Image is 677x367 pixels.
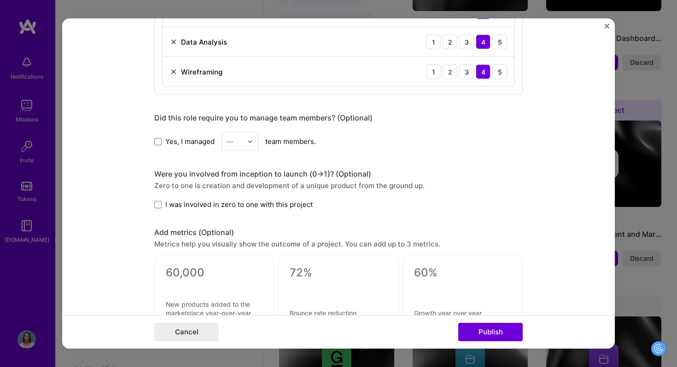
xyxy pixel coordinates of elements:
div: Add metrics (Optional) [154,228,523,237]
div: 1 [426,64,441,79]
div: 5 [492,64,507,79]
button: Cancel [154,323,219,341]
div: Data Analysis [181,37,227,46]
div: 2 [443,34,457,49]
div: 2 [443,64,457,79]
div: 4 [476,34,490,49]
div: 4 [476,64,490,79]
div: Were you involved from inception to launch (0 -> 1)? (Optional) [154,169,523,179]
img: drop icon [247,138,253,144]
div: 1 [426,34,441,49]
span: Yes, I managed [165,137,215,146]
div: team members. [154,132,523,151]
div: Zero to one is creation and development of a unique product from the ground up. [154,181,523,190]
div: 3 [459,34,474,49]
img: Remove [170,68,177,75]
div: — [227,137,233,146]
div: Did this role require you to manage team members? (Optional) [154,113,523,123]
div: Wireframing [181,67,222,76]
img: Remove [170,38,177,46]
button: Publish [458,323,523,341]
div: 3 [459,64,474,79]
span: I was involved in zero to one with this project [165,200,313,209]
div: 5 [492,34,507,49]
div: Metrics help you visually show the outcome of a project. You can add up to 3 metrics. [154,239,523,249]
button: Close [605,24,609,34]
